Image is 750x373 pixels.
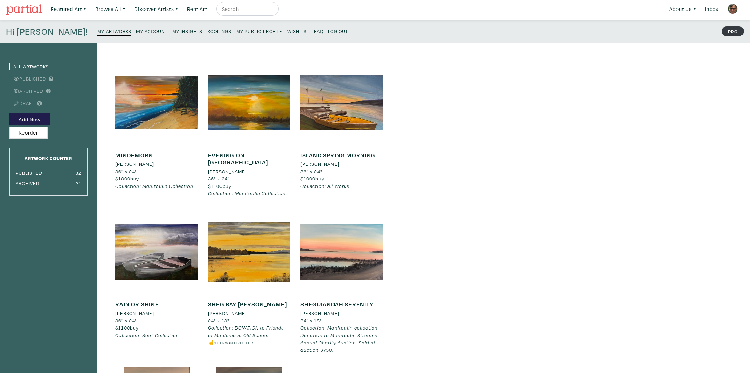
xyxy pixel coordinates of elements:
em: Collection: Manitoulin Collection [115,183,193,189]
span: 36" x 24" [115,317,137,324]
h4: Hi [PERSON_NAME]! [6,26,88,37]
li: [PERSON_NAME] [300,160,339,168]
small: Bookings [207,28,231,34]
button: Add New [9,113,50,125]
li: [PERSON_NAME] [300,309,339,317]
span: buy [208,183,231,189]
li: [PERSON_NAME] [115,160,154,168]
span: 24" x 18" [300,317,322,324]
span: buy [115,324,139,331]
a: RAIN OR SHINE [115,300,159,308]
a: About Us [666,2,699,16]
small: 32 [75,170,81,176]
a: All Artworks [9,63,49,70]
a: Published [9,75,46,82]
a: Rent Art [184,2,210,16]
span: 36" x 24" [115,168,137,175]
small: 21 [76,180,81,186]
li: [PERSON_NAME] [115,309,154,317]
em: Collection: Boat Collection [115,332,179,338]
a: [PERSON_NAME] [115,309,198,317]
small: FAQ [314,28,323,34]
a: My Account [136,26,167,35]
a: Log Out [328,26,348,35]
a: Archived [9,88,43,94]
small: My Artworks [97,28,131,34]
span: $1100 [208,183,223,189]
img: phpThumb.php [728,4,738,14]
a: Discover Artists [131,2,181,16]
a: Wishlist [287,26,309,35]
a: [PERSON_NAME] [115,160,198,168]
li: [PERSON_NAME] [208,309,247,317]
span: 36" x 24" [208,175,230,182]
span: buy [115,175,139,182]
span: $1000 [115,175,130,182]
a: [PERSON_NAME] [300,160,383,168]
small: My Account [136,28,167,34]
a: ISLAND SPRING MORNING [300,151,375,159]
small: Log Out [328,28,348,34]
a: Featured Art [48,2,89,16]
a: Browse All [92,2,128,16]
li: [PERSON_NAME] [208,168,247,175]
span: $1100 [115,324,130,331]
a: My Insights [172,26,202,35]
a: FAQ [314,26,323,35]
small: 1 person likes this [214,340,255,345]
a: Inbox [702,2,721,16]
small: Artwork Counter [25,155,72,161]
a: Bookings [207,26,231,35]
a: My Public Profile [236,26,282,35]
em: Collection: DONATION to Friends of Mindemoya Old School [208,324,284,338]
a: [PERSON_NAME] [208,168,290,175]
li: ☝️ [208,339,290,347]
a: [PERSON_NAME] [300,309,383,317]
a: EVENING ON [GEOGRAPHIC_DATA] [208,151,268,166]
em: Collection: Manitoulin collection Donation to Manitoulin Streams Annual Charity Auction. Sold at ... [300,324,378,353]
span: 24" x 18" [208,317,229,324]
small: Wishlist [287,28,309,34]
small: My Public Profile [236,28,282,34]
a: Draft [9,100,34,106]
span: buy [300,175,324,182]
small: Published [16,170,42,176]
a: MINDEMORN [115,151,153,159]
a: [PERSON_NAME] [208,309,290,317]
em: Collection: All Works [300,183,349,189]
em: Collection: Manitoulin Collection [208,190,286,196]
a: SHEGUIANDAH SERENITY [300,300,373,308]
span: 36" x 24" [300,168,322,175]
strong: PRO [722,26,744,36]
span: $1000 [300,175,315,182]
a: My Artworks [97,26,131,36]
input: Search [221,5,272,13]
small: Archived [16,180,39,186]
button: Reorder [9,127,48,139]
small: My Insights [172,28,202,34]
a: SHEG BAY [PERSON_NAME] [208,300,287,308]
